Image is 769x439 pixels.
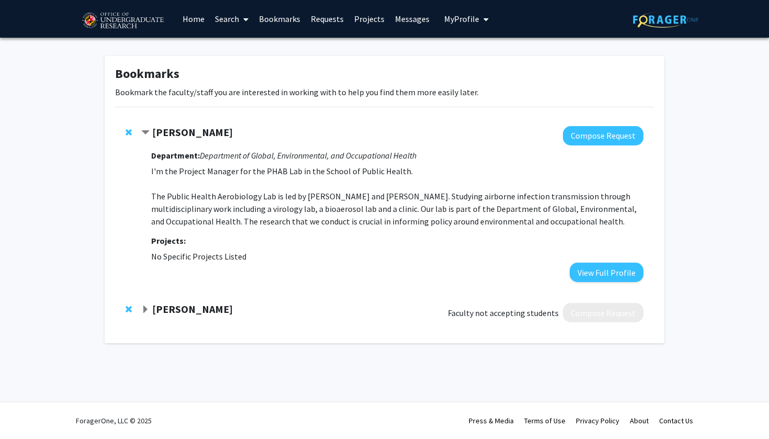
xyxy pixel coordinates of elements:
[141,129,150,137] span: Contract Isabel Sierra Bookmark
[151,235,186,246] strong: Projects:
[152,302,233,316] strong: [PERSON_NAME]
[78,8,167,34] img: University of Maryland Logo
[633,12,698,28] img: ForagerOne Logo
[444,14,479,24] span: My Profile
[151,190,643,228] p: The Public Health Aerobiology Lab is led by [PERSON_NAME] and [PERSON_NAME]. Studying airborne in...
[448,307,559,319] span: Faculty not accepting students
[141,306,150,314] span: Expand Shannon Edward Bookmark
[151,251,246,262] span: No Specific Projects Listed
[630,416,649,425] a: About
[126,128,132,137] span: Remove Isabel Sierra from bookmarks
[115,86,654,98] p: Bookmark the faculty/staff you are interested in working with to help you find them more easily l...
[349,1,390,37] a: Projects
[254,1,306,37] a: Bookmarks
[152,126,233,139] strong: [PERSON_NAME]
[151,165,643,228] p: I'm the Project Manager for the PHAB Lab in the School of Public Health.
[210,1,254,37] a: Search
[659,416,693,425] a: Contact Us
[151,150,200,161] strong: Department:
[115,66,654,82] h1: Bookmarks
[563,126,643,145] button: Compose Request to Isabel Sierra
[177,1,210,37] a: Home
[524,416,566,425] a: Terms of Use
[563,303,643,322] button: Compose Request to Shannon Edward
[76,402,152,439] div: ForagerOne, LLC © 2025
[390,1,435,37] a: Messages
[126,305,132,313] span: Remove Shannon Edward from bookmarks
[8,392,44,431] iframe: Chat
[200,150,416,161] i: Department of Global, Environmental, and Occupational Health
[576,416,619,425] a: Privacy Policy
[570,263,643,282] button: View Full Profile
[469,416,514,425] a: Press & Media
[306,1,349,37] a: Requests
